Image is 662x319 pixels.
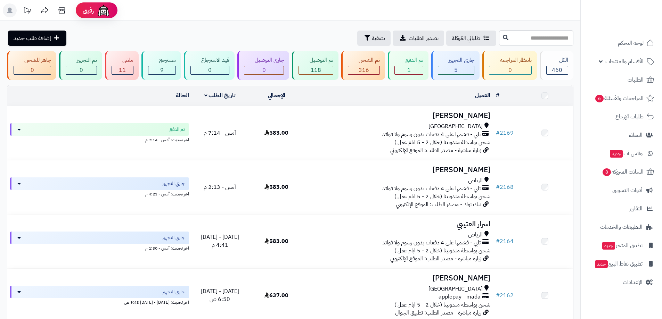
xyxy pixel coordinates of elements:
span: applepay - mada [439,293,481,301]
span: تصفية [372,34,385,42]
span: [GEOGRAPHIC_DATA] [428,285,483,293]
span: رفيق [83,6,94,15]
a: السلات المتروكة8 [585,163,658,180]
span: شحن بواسطة مندوبينا (خلال 2 - 5 ايام عمل ) [394,301,490,309]
img: ai-face.png [97,3,111,17]
span: 0 [31,66,34,74]
a: العملاء [585,127,658,143]
span: طلباتي المُوكلة [452,34,480,42]
span: 637.00 [264,291,288,300]
a: # [496,91,499,100]
span: 460 [552,66,562,74]
span: تصدير الطلبات [409,34,439,42]
h3: [PERSON_NAME] [308,166,490,174]
span: 5 [454,66,458,74]
span: جاري التجهيز [162,288,185,295]
a: قيد الاسترجاع 0 [182,51,236,80]
span: زيارة مباشرة - مصدر الطلب: تطبيق الجوال [395,309,481,317]
a: مسترجع 9 [140,51,182,80]
span: أمس - 7:14 م [204,129,236,137]
span: الإعدادات [623,277,643,287]
div: اخر تحديث: [DATE] - [DATE] 9:43 ص [10,298,189,305]
div: 0 [66,66,96,74]
span: التطبيقات والخدمات [600,222,643,232]
span: 1 [407,66,411,74]
span: التقارير [629,204,643,213]
button: تصفية [357,31,391,46]
div: جاري التجهيز [438,56,474,64]
a: تاريخ الطلب [204,91,236,100]
span: لوحة التحكم [618,38,644,48]
a: المراجعات والأسئلة6 [585,90,658,107]
div: مسترجع [148,56,175,64]
span: تابي - قسّمها على 4 دفعات بدون رسوم ولا فوائد [382,131,481,138]
span: تابي - قسّمها على 4 دفعات بدون رسوم ولا فوائد [382,239,481,247]
h3: [PERSON_NAME] [308,112,490,120]
span: 118 [311,66,321,74]
span: [DATE] - [DATE] 4:41 م [201,233,239,249]
a: الطلبات [585,72,658,88]
div: 0 [14,66,51,74]
a: جاري التوصيل 0 [236,51,291,80]
a: ملغي 11 [104,51,140,80]
span: زيارة مباشرة - مصدر الطلب: الموقع الإلكتروني [390,146,481,154]
div: جاري التوصيل [244,56,284,64]
a: تصدير الطلبات [393,31,444,46]
span: المراجعات والأسئلة [595,93,644,103]
a: تطبيق نقاط البيعجديد [585,255,658,272]
a: جاهز للشحن 0 [6,51,58,80]
a: طلبات الإرجاع [585,108,658,125]
div: 118 [299,66,333,74]
span: أمس - 2:13 م [204,183,236,191]
span: جديد [602,242,615,250]
a: التطبيقات والخدمات [585,219,658,235]
span: 316 [359,66,369,74]
span: تابي - قسّمها على 4 دفعات بدون رسوم ولا فوائد [382,185,481,193]
a: تحديثات المنصة [18,3,36,19]
span: 583.00 [264,183,288,191]
a: تطبيق المتجرجديد [585,237,658,254]
a: إضافة طلب جديد [8,31,66,46]
span: # [496,183,500,191]
span: تطبيق نقاط البيع [594,259,643,269]
div: جاهز للشحن [14,56,51,64]
span: شحن بواسطة مندوبينا (خلال 2 - 5 ايام عمل ) [394,192,490,201]
span: # [496,129,500,137]
span: الأقسام والمنتجات [605,57,644,66]
span: 11 [119,66,126,74]
span: 6 [595,94,604,103]
span: الطلبات [628,75,644,85]
div: تم الشحن [348,56,380,64]
div: تم التجهيز [66,56,97,64]
span: 0 [80,66,83,74]
a: #2164 [496,237,514,245]
span: [GEOGRAPHIC_DATA] [428,123,483,131]
span: جاري التجهيز [162,180,185,187]
a: تم التجهيز 0 [58,51,103,80]
span: وآتس آب [609,149,643,158]
div: تم الدفع [394,56,423,64]
div: 0 [244,66,284,74]
div: 0 [489,66,531,74]
div: 9 [148,66,175,74]
a: جاري التجهيز 5 [430,51,481,80]
span: جديد [595,260,608,268]
a: لوحة التحكم [585,35,658,51]
div: 316 [348,66,379,74]
span: # [496,237,500,245]
span: شحن بواسطة مندوبينا (خلال 2 - 5 ايام عمل ) [394,138,490,146]
span: تطبيق المتجر [602,241,643,250]
a: طلباتي المُوكلة [446,31,496,46]
span: زيارة مباشرة - مصدر الطلب: الموقع الإلكتروني [390,254,481,263]
span: 0 [208,66,212,74]
div: 11 [112,66,133,74]
div: 0 [191,66,229,74]
a: الإجمالي [268,91,285,100]
a: #2169 [496,129,514,137]
a: تم الدفع 1 [386,51,430,80]
a: الكل460 [538,51,575,80]
span: شحن بواسطة مندوبينا (خلال 2 - 5 ايام عمل ) [394,246,490,255]
span: # [496,291,500,300]
div: 5 [438,66,474,74]
a: العميل [475,91,490,100]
